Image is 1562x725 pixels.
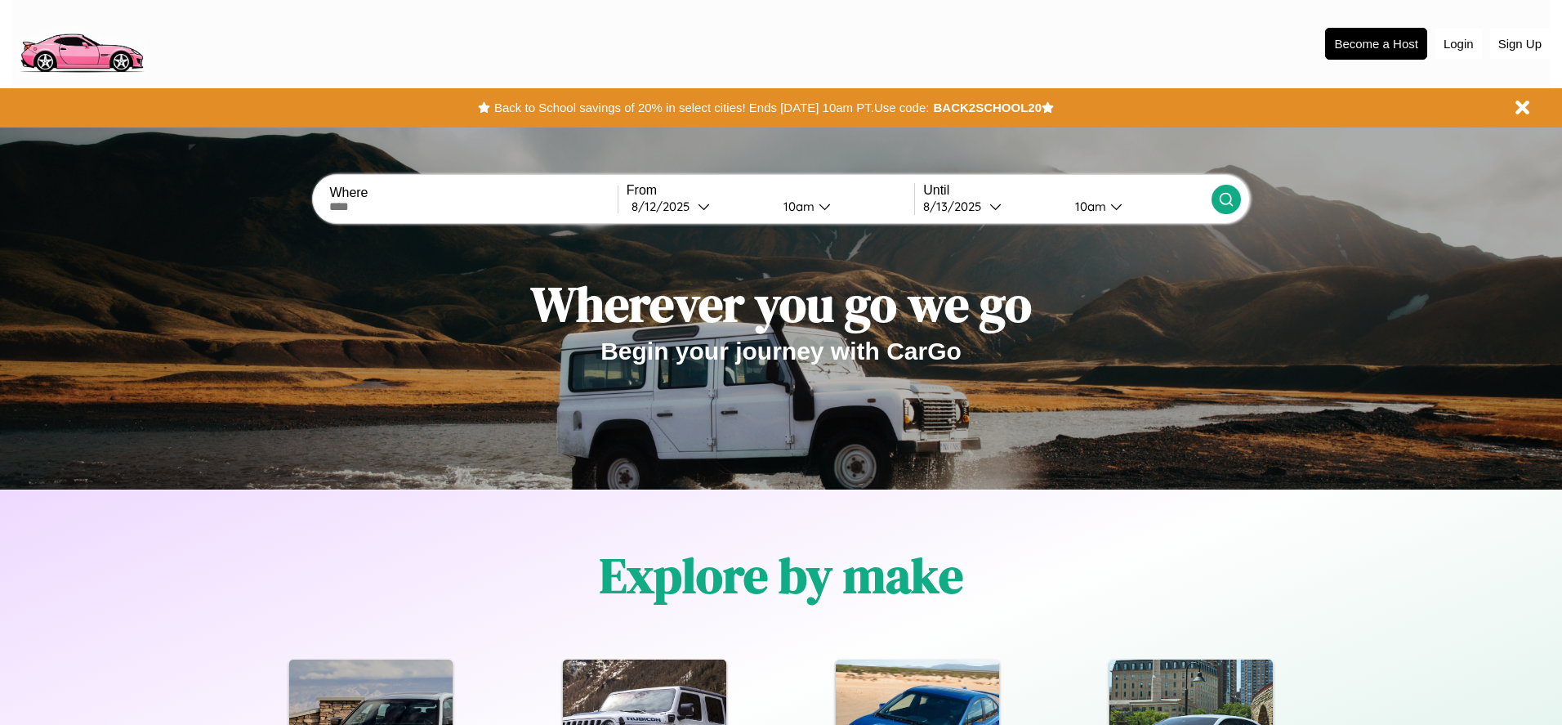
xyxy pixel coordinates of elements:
div: 8 / 13 / 2025 [923,199,989,214]
h1: Explore by make [600,542,963,609]
div: 8 / 12 / 2025 [631,199,698,214]
div: 10am [1067,199,1110,214]
button: Sign Up [1490,29,1550,59]
label: From [627,183,914,198]
button: Become a Host [1325,28,1427,60]
label: Where [329,186,617,200]
button: Back to School savings of 20% in select cities! Ends [DATE] 10am PT.Use code: [490,96,933,119]
button: Login [1435,29,1482,59]
button: 10am [770,198,914,215]
button: 10am [1062,198,1211,215]
b: BACK2SCHOOL20 [933,101,1042,114]
button: 8/12/2025 [627,198,770,215]
img: logo [12,8,150,77]
label: Until [923,183,1211,198]
div: 10am [775,199,819,214]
